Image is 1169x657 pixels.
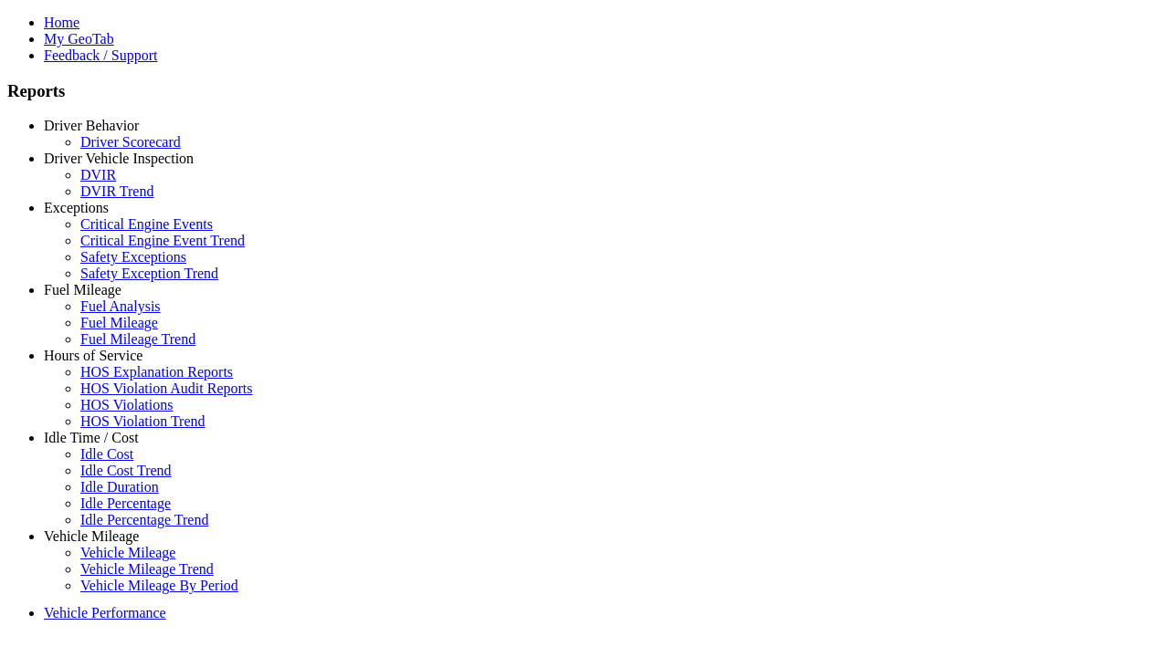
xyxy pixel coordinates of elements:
a: Fuel Analysis [80,298,161,314]
a: Fuel Mileage [80,315,158,330]
a: Driver Behavior [44,118,139,133]
a: Vehicle Mileage [44,528,139,544]
a: Critical Engine Event Trend [80,233,245,248]
a: Idle Cost [80,446,133,462]
a: Home [44,15,79,30]
h3: Reports [7,81,1162,101]
a: Idle Percentage Trend [80,512,208,527]
a: Idle Percentage [80,495,171,511]
a: Hours of Service [44,348,142,363]
a: Fuel Mileage [44,282,121,297]
a: Exceptions [44,200,109,215]
a: Idle Duration [80,479,159,495]
a: Driver Vehicle Inspection [44,151,194,166]
a: Feedback / Support [44,47,157,63]
a: Vehicle Mileage By Period [80,578,238,593]
a: My GeoTab [44,31,114,47]
a: HOS Violation Audit Reports [80,381,253,396]
a: Vehicle Mileage [80,545,175,560]
a: Fuel Mileage Trend [80,331,195,347]
a: HOS Explanation Reports [80,364,233,380]
a: Safety Exception Trend [80,266,218,281]
a: Idle Time / Cost [44,430,139,445]
a: HOS Violations [80,397,173,412]
a: DVIR Trend [80,183,153,199]
a: Vehicle Performance [44,605,166,620]
a: Idle Cost Trend [80,463,172,478]
a: Driver Scorecard [80,134,181,150]
a: Critical Engine Events [80,216,213,232]
a: Vehicle Mileage Trend [80,561,214,577]
a: Safety Exceptions [80,249,186,265]
a: HOS Violation Trend [80,413,205,429]
a: DVIR [80,167,116,182]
